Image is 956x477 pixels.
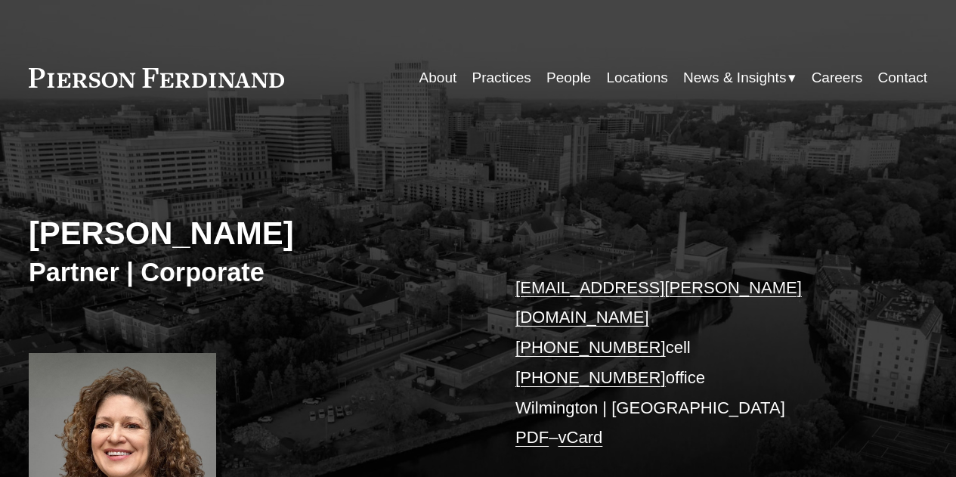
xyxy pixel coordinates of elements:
[29,215,478,253] h2: [PERSON_NAME]
[419,63,457,92] a: About
[812,63,863,92] a: Careers
[29,256,478,288] h3: Partner | Corporate
[546,63,591,92] a: People
[683,65,786,91] span: News & Insights
[515,338,666,357] a: [PHONE_NUMBER]
[515,278,802,327] a: [EMAIL_ADDRESS][PERSON_NAME][DOMAIN_NAME]
[558,428,602,447] a: vCard
[515,428,549,447] a: PDF
[683,63,796,92] a: folder dropdown
[472,63,531,92] a: Practices
[515,273,889,453] p: cell office Wilmington | [GEOGRAPHIC_DATA] –
[606,63,667,92] a: Locations
[878,63,928,92] a: Contact
[515,368,666,387] a: [PHONE_NUMBER]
